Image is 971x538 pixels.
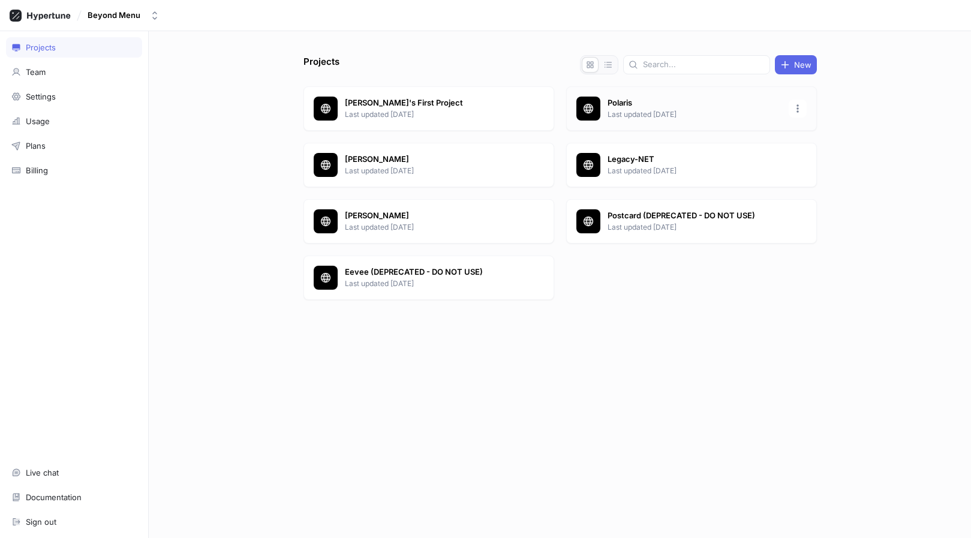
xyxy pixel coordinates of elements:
[345,154,519,166] p: [PERSON_NAME]
[608,222,781,233] p: Last updated [DATE]
[26,166,48,175] div: Billing
[26,92,56,101] div: Settings
[6,111,142,131] a: Usage
[345,266,519,278] p: Eevee (DEPRECATED - DO NOT USE)
[6,62,142,82] a: Team
[794,61,811,68] span: New
[83,5,164,25] button: Beyond Menu
[88,10,140,20] div: Beyond Menu
[6,136,142,156] a: Plans
[643,59,765,71] input: Search...
[345,222,519,233] p: Last updated [DATE]
[608,166,781,176] p: Last updated [DATE]
[345,210,519,222] p: [PERSON_NAME]
[6,37,142,58] a: Projects
[26,67,46,77] div: Team
[6,160,142,181] a: Billing
[345,278,519,289] p: Last updated [DATE]
[26,492,82,502] div: Documentation
[26,43,56,52] div: Projects
[345,166,519,176] p: Last updated [DATE]
[345,97,519,109] p: [PERSON_NAME]'s First Project
[608,210,781,222] p: Postcard (DEPRECATED - DO NOT USE)
[608,97,781,109] p: Polaris
[26,141,46,151] div: Plans
[608,109,781,120] p: Last updated [DATE]
[775,55,817,74] button: New
[303,55,339,74] p: Projects
[6,86,142,107] a: Settings
[6,487,142,507] a: Documentation
[26,116,50,126] div: Usage
[608,154,781,166] p: Legacy-NET
[345,109,519,120] p: Last updated [DATE]
[26,468,59,477] div: Live chat
[26,517,56,527] div: Sign out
